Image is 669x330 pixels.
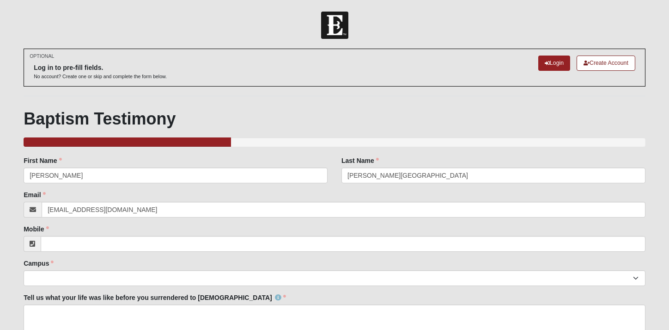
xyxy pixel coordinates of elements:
[24,109,645,129] h1: Baptism Testimony
[321,12,348,39] img: Church of Eleven22 Logo
[577,56,635,71] a: Create Account
[24,293,286,302] label: Tell us what your life was like before you surrendered to [DEMOGRAPHIC_DATA]
[30,53,54,60] small: OPTIONAL
[24,190,45,199] label: Email
[34,73,167,80] p: No account? Create one or skip and complete the form below.
[538,56,570,71] a: Login
[34,64,167,72] h6: Log in to pre-fill fields.
[24,259,54,268] label: Campus
[24,156,61,165] label: First Name
[341,156,379,165] label: Last Name
[24,224,49,234] label: Mobile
